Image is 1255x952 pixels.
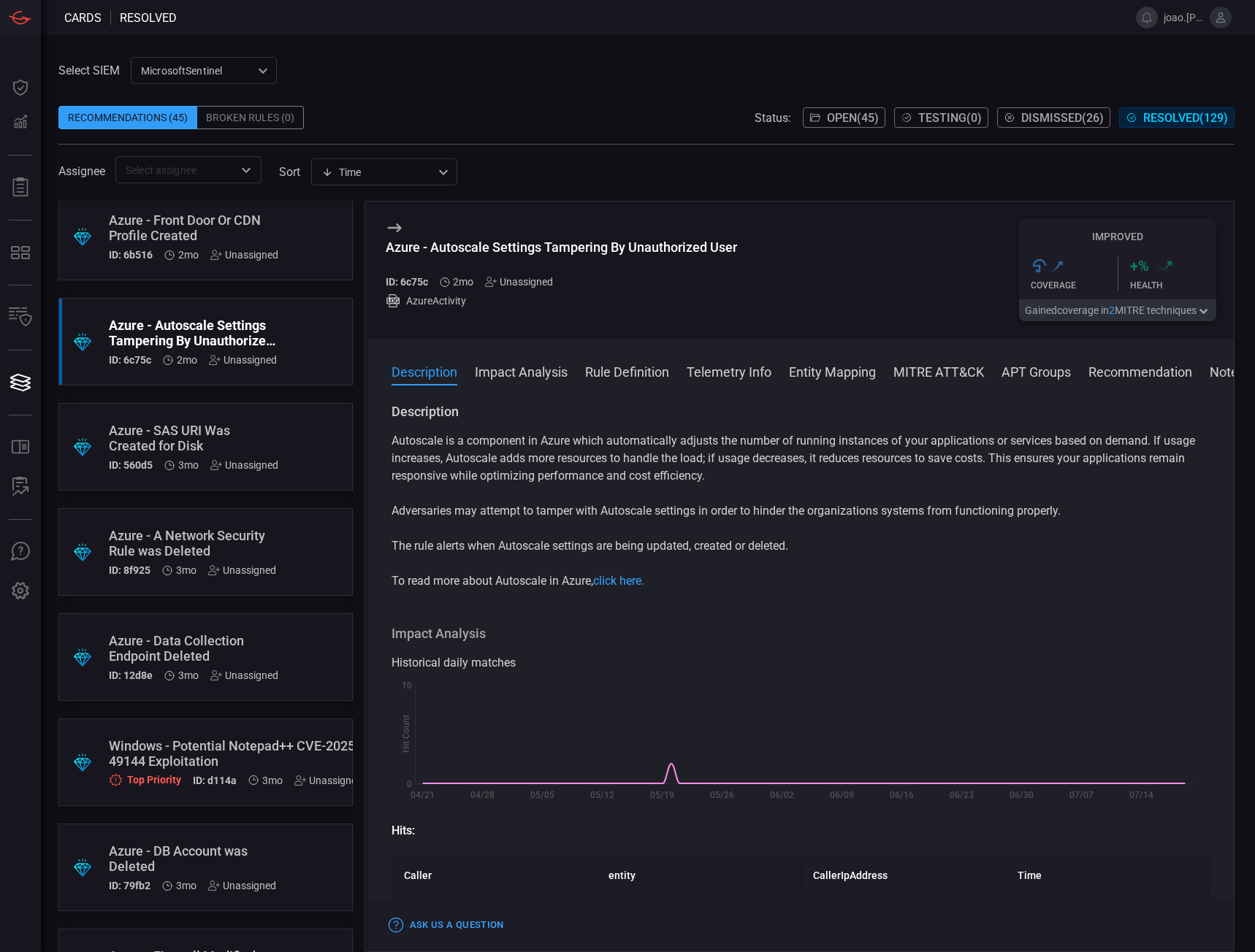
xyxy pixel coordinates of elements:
div: Azure - DB Account was Deleted [109,843,276,874]
text: 06/02 [770,790,794,800]
div: Coverage [1031,280,1118,291]
button: Rule Definition [585,362,669,380]
text: 05/26 [710,790,734,800]
button: APT Groups [1002,362,1071,380]
button: Dashboard [3,70,38,105]
button: Gainedcoverage in2MITRE techniques [1019,299,1216,321]
span: Dismissed ( 26 ) [1021,111,1104,125]
p: The rule alerts when Autoscale settings are being updated, created or deleted. [392,537,1211,555]
span: 2 [1109,304,1115,316]
div: AzureActivity [386,293,737,308]
p: Adversaries may attempt to tamper with Autoscale settings in order to hinder the organizations sy... [392,502,1211,520]
span: Testing ( 0 ) [918,111,982,125]
h5: ID: 560d5 [109,459,153,471]
text: 06/09 [830,790,854,800]
div: Unassigned [210,459,278,471]
span: Jul 21, 2025 1:31 PM [453,276,473,288]
button: MITRE ATT&CK [893,362,984,380]
span: resolved [120,11,177,25]
button: Ask Us A Question [3,534,38,569]
div: Azure - SAS URI Was Created for Disk [109,423,278,453]
button: Resolved(129) [1119,107,1235,128]
button: Dismissed(26) [997,107,1110,128]
span: Jun 30, 2025 2:59 PM [178,669,199,681]
div: Time [321,165,434,180]
button: Entity Mapping [789,362,876,380]
div: Historical daily matches [392,654,1211,672]
button: Cards [3,365,38,400]
button: Open(45) [803,107,885,128]
span: Open ( 45 ) [827,111,879,125]
button: Description [392,362,457,380]
div: Top Priority [109,773,181,787]
div: Recommendations (45) [58,106,197,129]
span: Jun 30, 2025 2:59 PM [262,775,283,786]
span: Jul 13, 2025 8:23 AM [178,459,199,471]
div: Azure - Front Door Or CDN Profile Created [109,212,278,243]
span: Jul 13, 2025 8:23 AM [176,564,197,576]
h5: ID: 79fb2 [109,880,150,891]
h3: Impact Analysis [392,625,1211,642]
div: Windows - Potential Notepad++ CVE-2025-49144 Exploitation [109,738,362,769]
text: 05/05 [530,790,554,800]
button: Testing(0) [894,107,988,128]
text: 06/16 [890,790,914,800]
text: 10 [402,680,412,691]
text: 04/21 [411,790,435,800]
text: 07/14 [1129,790,1153,800]
button: ALERT ANALYSIS [3,469,38,504]
h5: ID: d114a [193,775,237,787]
span: Resolved ( 129 ) [1143,111,1228,125]
strong: Time [1018,870,1042,881]
text: 0 [407,779,412,789]
h5: Improved [1019,231,1216,242]
text: Hit Count [401,715,411,753]
span: Jul 21, 2025 1:31 PM [178,249,199,261]
text: 06/30 [1010,790,1034,800]
button: Notes [1210,362,1245,380]
p: Autoscale is a component in Azure which automatically adjusts the number of running instances of ... [392,432,1211,485]
div: Unassigned [208,880,276,891]
span: joao.[PERSON_NAME] [1164,12,1204,23]
text: 04/28 [470,790,495,800]
span: Cards [64,11,102,25]
span: Assignee [58,164,105,178]
p: MicrosoftSentinel [141,64,253,78]
strong: CallerIpAddress [813,870,888,881]
button: Rule Catalog [3,430,38,465]
text: 05/19 [650,790,674,800]
button: Detections [3,105,38,140]
div: Broken Rules (0) [197,106,304,129]
input: Select assignee [120,161,233,179]
span: Jun 23, 2025 1:25 PM [176,880,197,891]
div: Unassigned [210,669,278,681]
strong: entity [609,870,636,881]
button: Reports [3,170,38,205]
h5: ID: 6c75c [109,354,151,366]
div: Azure - A Network Security Rule was Deleted [109,528,276,558]
text: 06/23 [950,790,974,800]
span: Status: [755,111,791,125]
strong: Caller [404,870,432,881]
button: MITRE - Detection Posture [3,235,38,270]
div: Unassigned [210,249,278,261]
h5: ID: 6c75c [386,276,428,288]
text: 07/07 [1069,790,1094,800]
button: Recommendation [1088,362,1192,380]
h3: Description [392,403,1211,421]
h5: ID: 6b516 [109,249,153,261]
h3: + % [1130,257,1149,275]
button: Ask Us a Question [386,914,508,937]
button: Preferences [3,574,38,609]
div: Health [1130,280,1217,291]
div: Azure - Data Collection Endpoint Deleted [109,633,278,664]
h5: ID: 12d8e [109,669,153,681]
text: 05/12 [590,790,614,800]
label: sort [279,165,300,179]
div: Unassigned [485,276,553,288]
strong: Hits: [392,824,415,837]
div: Azure - Autoscale Settings Tampering By Unauthorized User [109,318,277,348]
a: click here. [593,574,644,588]
h5: ID: 8f925 [109,564,150,576]
p: To read more about Autoscale in Azure, [392,572,1211,590]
